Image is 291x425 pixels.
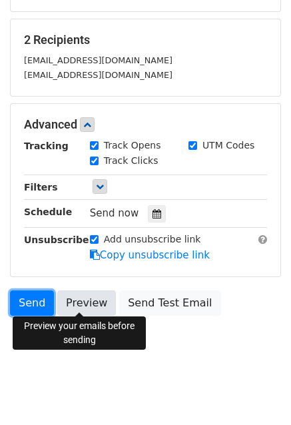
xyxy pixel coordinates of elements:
div: Preview your emails before sending [13,316,146,350]
a: Send Test Email [119,290,220,316]
a: Send [10,290,54,316]
label: Track Opens [104,139,161,153]
iframe: Chat Widget [224,361,291,425]
h5: 2 Recipients [24,33,267,47]
h5: Advanced [24,117,267,132]
label: Add unsubscribe link [104,232,201,246]
a: Preview [57,290,116,316]
strong: Unsubscribe [24,234,89,245]
label: Track Clicks [104,154,158,168]
strong: Tracking [24,141,69,151]
strong: Schedule [24,207,72,217]
small: [EMAIL_ADDRESS][DOMAIN_NAME] [24,55,172,65]
strong: Filters [24,182,58,193]
a: Copy unsubscribe link [90,249,210,261]
span: Send now [90,207,139,219]
label: UTM Codes [202,139,254,153]
small: [EMAIL_ADDRESS][DOMAIN_NAME] [24,70,172,80]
